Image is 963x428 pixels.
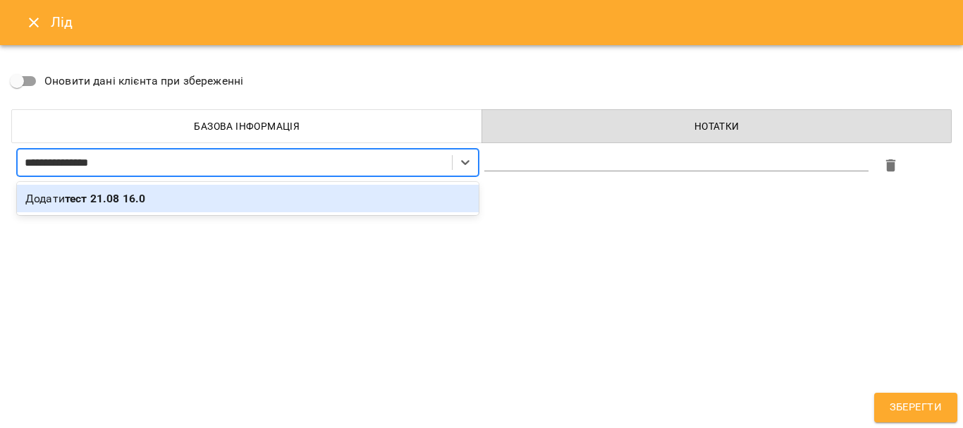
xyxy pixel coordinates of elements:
button: Базова інформація [11,109,482,143]
button: Нотатки [481,109,952,143]
h6: Лід [51,11,946,33]
b: тест 21.08 16.0 [65,192,145,205]
span: Нотатки [491,118,944,135]
span: Додати [25,192,145,205]
button: Зберегти [874,393,957,422]
button: Close [17,6,51,39]
span: Оновити дані клієнта при збереженні [44,73,243,90]
span: Зберегти [890,398,942,417]
span: Базова інформація [20,118,474,135]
